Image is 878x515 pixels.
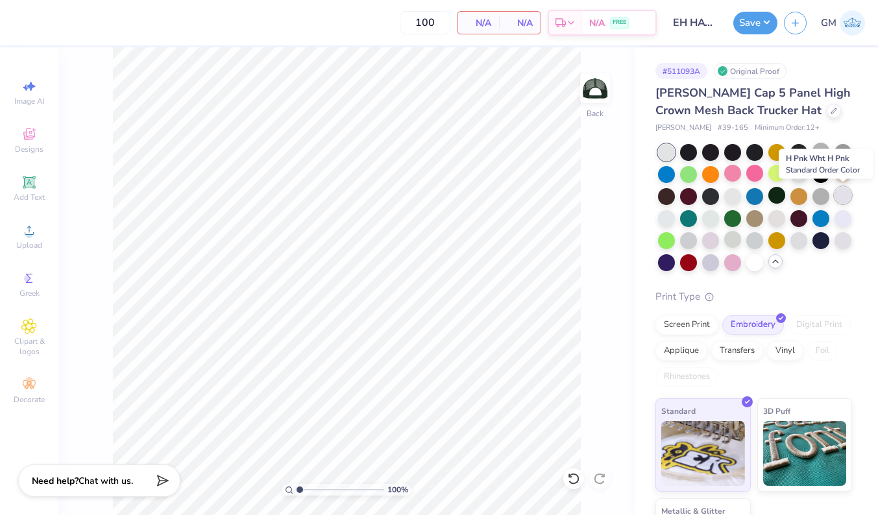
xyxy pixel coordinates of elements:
[15,144,43,154] span: Designs
[16,240,42,250] span: Upload
[655,63,707,79] div: # 511093A
[655,341,707,361] div: Applique
[613,18,626,27] span: FREE
[465,16,491,30] span: N/A
[755,123,820,134] span: Minimum Order: 12 +
[767,341,803,361] div: Vinyl
[718,123,748,134] span: # 39-165
[661,404,696,418] span: Standard
[711,341,763,361] div: Transfers
[821,16,836,30] span: GM
[763,404,790,418] span: 3D Puff
[821,10,865,36] a: GM
[788,315,851,335] div: Digital Print
[655,85,851,118] span: [PERSON_NAME] Cap 5 Panel High Crown Mesh Back Trucker Hat
[661,421,745,486] img: Standard
[655,123,711,134] span: [PERSON_NAME]
[663,10,727,36] input: Untitled Design
[807,341,838,361] div: Foil
[32,475,79,487] strong: Need help?
[79,475,133,487] span: Chat with us.
[733,12,777,34] button: Save
[14,96,45,106] span: Image AI
[655,289,852,304] div: Print Type
[763,421,847,486] img: 3D Puff
[655,315,718,335] div: Screen Print
[400,11,450,34] input: – –
[840,10,865,36] img: Grainne Mccague
[786,165,860,175] span: Standard Order Color
[587,108,604,119] div: Back
[722,315,784,335] div: Embroidery
[6,336,52,357] span: Clipart & logos
[779,149,873,179] div: H Pnk Wht H Pnk
[582,75,608,101] img: Back
[19,288,40,298] span: Greek
[387,484,408,496] span: 100 %
[507,16,533,30] span: N/A
[655,367,718,387] div: Rhinestones
[14,192,45,202] span: Add Text
[14,394,45,405] span: Decorate
[589,16,605,30] span: N/A
[714,63,787,79] div: Original Proof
